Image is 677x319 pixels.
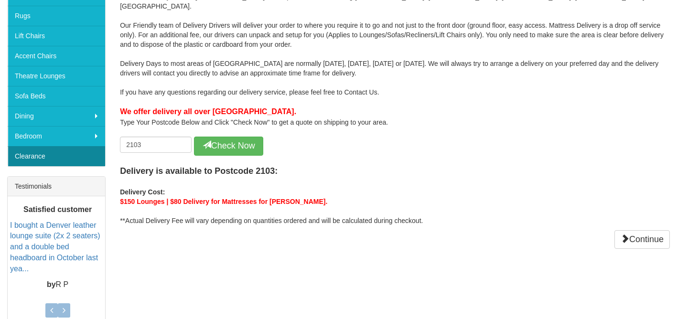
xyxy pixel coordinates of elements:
[8,177,105,196] div: Testimonials
[8,146,105,166] a: Clearance
[8,126,105,146] a: Bedroom
[120,156,670,225] div: Your Delivery Quote:
[47,280,56,288] b: by
[23,205,92,213] b: Satisfied customer
[120,137,192,153] input: Enter Postcode
[614,230,670,249] a: Continue
[8,26,105,46] a: Lift Chairs
[8,66,105,86] a: Theatre Lounges
[120,188,165,196] b: Delivery Cost:
[8,106,105,126] a: Dining
[120,107,296,116] b: We offer delivery all over [GEOGRAPHIC_DATA].
[8,86,105,106] a: Sofa Beds
[8,6,105,26] a: Rugs
[10,279,105,290] p: R P
[194,137,263,156] button: Check Now
[8,46,105,66] a: Accent Chairs
[120,198,327,205] b: $150 Lounges | $80 Delivery for Mattresses for [PERSON_NAME].
[10,221,100,273] a: I bought a Denver leather lounge suite (2x 2 seaters) and a double bed headboard in October last ...
[120,166,278,176] b: Delivery is available to Postcode 2103:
